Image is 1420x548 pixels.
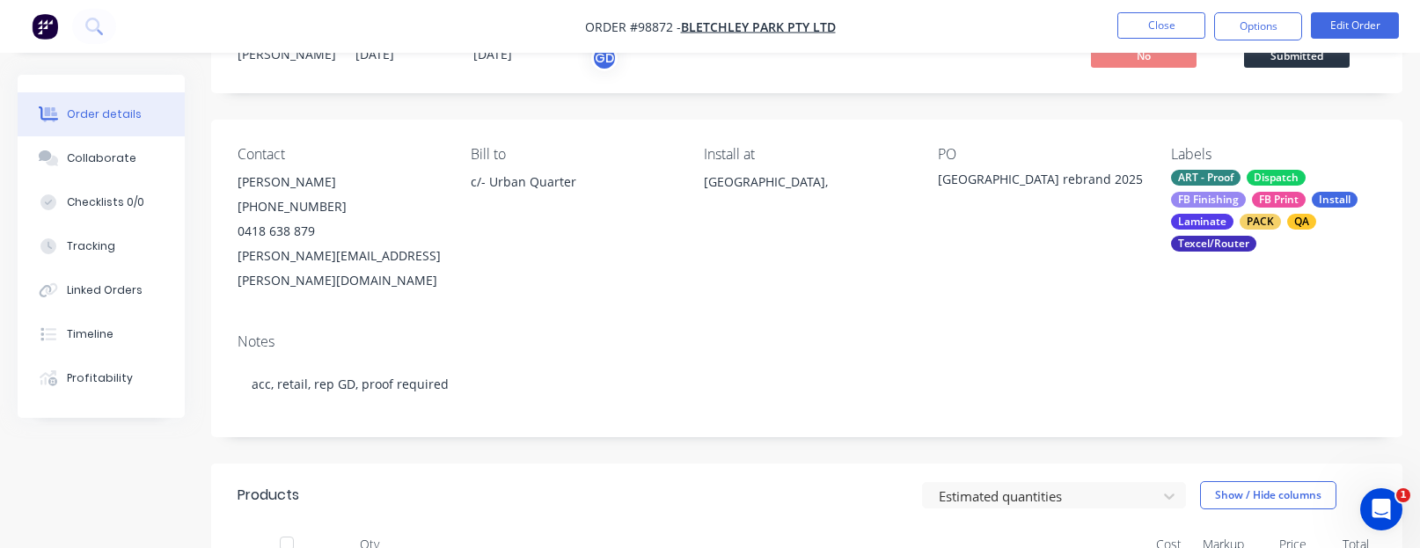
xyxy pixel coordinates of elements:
div: 0418 638 879 [238,219,443,244]
div: Install at [704,146,909,163]
button: Options [1214,12,1302,40]
button: Timeline [18,312,185,356]
button: Collaborate [18,136,185,180]
div: Collaborate [67,150,136,166]
div: Tracking [67,238,115,254]
div: Linked Orders [67,282,143,298]
div: QA [1287,214,1316,230]
div: Install [1312,192,1358,208]
button: Show / Hide columns [1200,481,1336,509]
button: Edit Order [1311,12,1399,39]
div: Dispatch [1247,170,1306,186]
span: No [1091,45,1197,67]
div: Notes [238,333,1376,350]
div: [GEOGRAPHIC_DATA], [704,170,909,226]
div: Profitability [67,370,133,386]
div: c/- Urban Quarter [471,170,676,226]
div: Timeline [67,326,113,342]
button: Submitted [1244,45,1350,71]
a: Bletchley Park Pty Ltd [681,18,836,35]
div: ART - Proof [1171,170,1241,186]
button: Order details [18,92,185,136]
div: Bill to [471,146,676,163]
span: 1 [1396,488,1410,502]
span: [DATE] [355,46,394,62]
div: Labels [1171,146,1376,163]
div: Order details [67,106,142,122]
button: Linked Orders [18,268,185,312]
div: [PHONE_NUMBER] [238,194,443,219]
div: Checklists 0/0 [67,194,144,210]
div: [PERSON_NAME] [238,45,334,63]
button: Checklists 0/0 [18,180,185,224]
div: PO [938,146,1143,163]
div: [GEOGRAPHIC_DATA] rebrand 2025 [938,170,1143,194]
span: Submitted [1244,45,1350,67]
div: acc, retail, rep GD, proof required [238,357,1376,411]
div: FB Print [1252,192,1306,208]
button: Profitability [18,356,185,400]
button: Tracking [18,224,185,268]
div: Laminate [1171,214,1233,230]
div: Products [238,485,299,506]
div: Texcel/Router [1171,236,1256,252]
div: [PERSON_NAME][PHONE_NUMBER]0418 638 879[PERSON_NAME][EMAIL_ADDRESS][PERSON_NAME][DOMAIN_NAME] [238,170,443,293]
button: GD [591,45,618,71]
span: Order #98872 - [585,18,681,35]
div: FB Finishing [1171,192,1246,208]
div: Contact [238,146,443,163]
button: Close [1117,12,1205,39]
img: Factory [32,13,58,40]
iframe: Intercom live chat [1360,488,1402,530]
div: [PERSON_NAME][EMAIL_ADDRESS][PERSON_NAME][DOMAIN_NAME] [238,244,443,293]
span: [DATE] [473,46,512,62]
div: c/- Urban Quarter [471,170,676,194]
div: [GEOGRAPHIC_DATA], [704,170,909,194]
div: [PERSON_NAME] [238,170,443,194]
div: PACK [1240,214,1281,230]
